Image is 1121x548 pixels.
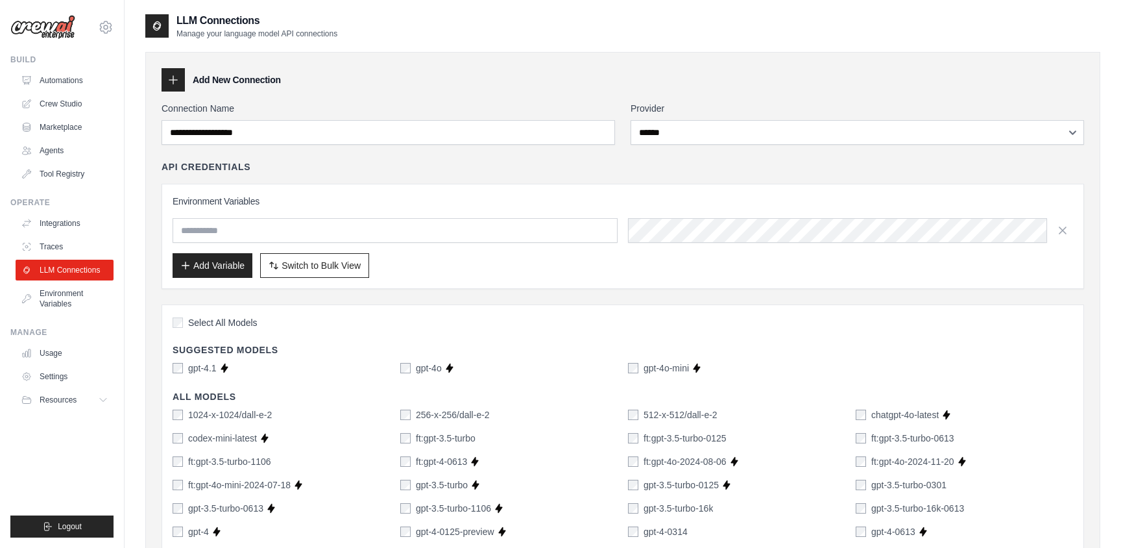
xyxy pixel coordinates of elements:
span: Resources [40,395,77,405]
img: Logo [10,15,75,40]
p: Manage your language model API connections [176,29,337,39]
button: Add Variable [173,253,252,278]
a: Integrations [16,213,114,234]
a: Usage [16,343,114,364]
button: Logout [10,516,114,538]
h3: Environment Variables [173,195,1073,208]
a: LLM Connections [16,260,114,280]
iframe: Chat Widget [1056,486,1121,548]
label: ft:gpt-3.5-turbo [416,432,476,445]
div: Manage [10,327,114,338]
label: Connection Name [162,102,615,115]
input: 512-x-512/dall-e-2 [628,410,638,420]
label: ft:gpt-3.5-turbo-1106 [188,455,271,468]
input: 1024-x-1024/dall-e-2 [173,410,183,420]
label: gpt-3.5-turbo-0125 [644,479,719,492]
label: gpt-4o [416,362,442,375]
label: 512-x-512/dall-e-2 [644,408,717,421]
label: gpt-3.5-turbo-0613 [188,502,263,515]
h4: API Credentials [162,160,250,173]
span: Select All Models [188,316,258,329]
label: 1024-x-1024/dall-e-2 [188,408,272,421]
label: gpt-3.5-turbo-16k-0613 [871,502,964,515]
input: gpt-3.5-turbo-0613 [173,503,183,514]
input: gpt-4-0314 [628,527,638,537]
input: gpt-4-0125-preview [400,527,411,537]
label: gpt-3.5-turbo [416,479,468,492]
input: gpt-4o-mini [628,363,638,373]
input: ft:gpt-3.5-turbo-0613 [856,433,866,443]
input: ft:gpt-3.5-turbo-1106 [173,456,183,467]
input: chatgpt-4o-latest [856,410,866,420]
input: ft:gpt-4-0613 [400,456,411,467]
h2: LLM Connections [176,13,337,29]
label: ft:gpt-3.5-turbo-0613 [871,432,954,445]
label: gpt-4.1 [188,362,217,375]
div: Build [10,55,114,65]
a: Settings [16,366,114,387]
input: 256-x-256/dall-e-2 [400,410,411,420]
h3: Add New Connection [193,73,281,86]
label: ft:gpt-4o-mini-2024-07-18 [188,479,291,492]
a: Marketplace [16,117,114,138]
a: Agents [16,140,114,161]
span: Logout [58,521,82,532]
label: gpt-3.5-turbo-1106 [416,502,491,515]
a: Traces [16,236,114,257]
label: 256-x-256/dall-e-2 [416,408,490,421]
input: codex-mini-latest [173,433,183,443]
label: chatgpt-4o-latest [871,408,939,421]
a: Environment Variables [16,283,114,314]
input: gpt-3.5-turbo-16k [628,503,638,514]
input: Select All Models [173,318,183,328]
input: ft:gpt-3.5-turbo-0125 [628,433,638,443]
input: gpt-4-0613 [856,527,866,537]
input: gpt-3.5-turbo-0301 [856,480,866,490]
label: ft:gpt-4o-2024-11-20 [871,455,954,468]
div: Operate [10,197,114,208]
input: gpt-3.5-turbo-16k-0613 [856,503,866,514]
input: gpt-4.1 [173,363,183,373]
h4: Suggested Models [173,343,1073,356]
input: gpt-3.5-turbo [400,480,411,490]
a: Automations [16,70,114,91]
button: Switch to Bulk View [260,253,369,278]
input: gpt-3.5-turbo-0125 [628,480,638,490]
label: ft:gpt-3.5-turbo-0125 [644,432,727,445]
label: codex-mini-latest [188,432,257,445]
button: Resources [16,390,114,410]
a: Tool Registry [16,164,114,184]
input: gpt-3.5-turbo-1106 [400,503,411,514]
input: ft:gpt-4o-mini-2024-07-18 [173,480,183,490]
input: gpt-4o [400,363,411,373]
h4: All Models [173,390,1073,403]
label: gpt-4-0125-preview [416,525,494,538]
input: ft:gpt-4o-2024-08-06 [628,456,638,467]
input: ft:gpt-3.5-turbo [400,433,411,443]
span: Switch to Bulk View [282,259,361,272]
a: Crew Studio [16,93,114,114]
label: ft:gpt-4o-2024-08-06 [644,455,727,468]
label: gpt-3.5-turbo-0301 [871,479,946,492]
label: gpt-4 [188,525,209,538]
label: gpt-4-0613 [871,525,915,538]
input: gpt-4 [173,527,183,537]
label: gpt-4o-mini [644,362,689,375]
label: gpt-4-0314 [644,525,688,538]
input: ft:gpt-4o-2024-11-20 [856,456,866,467]
label: ft:gpt-4-0613 [416,455,467,468]
label: gpt-3.5-turbo-16k [644,502,713,515]
label: Provider [631,102,1084,115]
